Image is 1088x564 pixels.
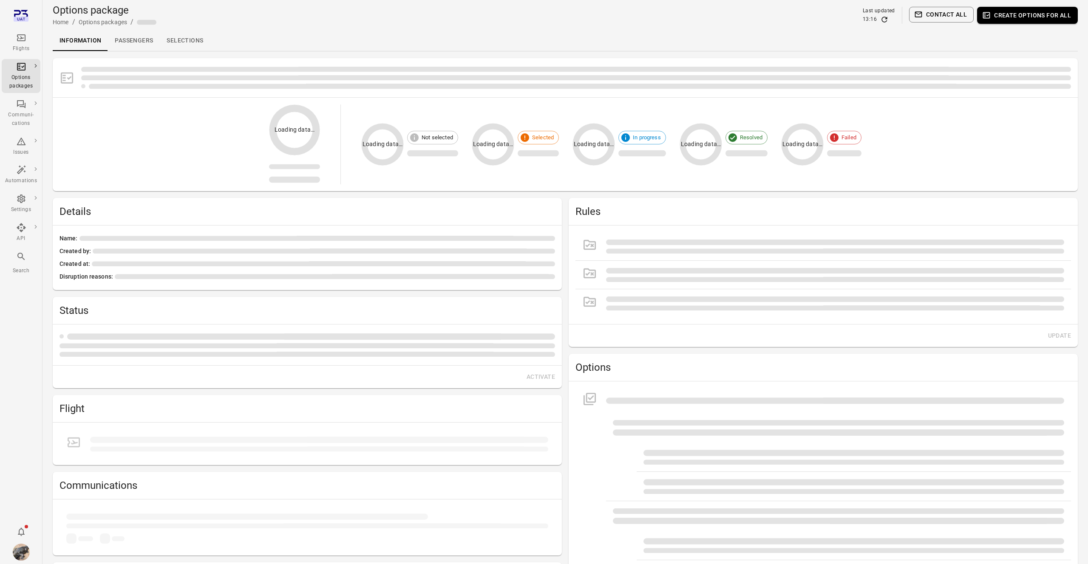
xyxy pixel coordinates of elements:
a: Options packages [79,19,127,25]
button: Refresh data [880,15,889,24]
a: Communi-cations [2,96,40,130]
div: Flights [5,45,37,53]
span: Created by [59,247,93,256]
div: Last updated [863,7,895,15]
button: Contact all [909,7,974,23]
div: Communi-cations [5,111,37,128]
text: Loading data… [275,126,314,133]
button: Notifications [13,523,30,540]
a: Passengers [108,31,160,51]
span: Created at [59,259,92,269]
span: In progress [628,133,666,142]
span: Failed [837,133,861,142]
a: Settings [2,191,40,217]
div: Local navigation [53,31,1078,51]
h2: Rules [575,205,1071,218]
span: Resolved [735,133,767,142]
text: Loading data… [473,141,513,147]
div: Automations [5,177,37,185]
h1: Options package [53,3,156,17]
nav: Breadcrumbs [53,17,156,27]
h2: Flight [59,402,555,415]
a: Options packages [2,59,40,93]
span: Disruption reasons [59,272,115,282]
div: Search [5,267,37,275]
div: Issues [5,148,37,157]
h2: Communications [59,479,555,492]
span: Name [59,234,79,243]
text: Loading data… [782,141,822,147]
a: Flights [2,30,40,56]
li: / [72,17,75,27]
span: Selected [527,133,558,142]
a: Automations [2,162,40,188]
h2: Options [575,361,1071,374]
h2: Status [59,304,555,317]
a: Issues [2,134,40,159]
div: Options packages [5,73,37,90]
li: / [130,17,133,27]
button: Create options for all [977,7,1078,24]
a: Selections [160,31,210,51]
text: Loading data… [363,141,402,147]
div: API [5,234,37,243]
text: Loading data… [574,141,614,147]
h2: Details [59,205,555,218]
a: API [2,220,40,245]
button: Daníel Benediktsson [9,540,33,564]
button: Search [2,249,40,277]
text: Loading data… [681,141,721,147]
div: Settings [5,206,37,214]
a: Home [53,19,69,25]
span: Not selected [417,133,458,142]
a: Information [53,31,108,51]
img: images [13,544,30,561]
div: 13:16 [863,15,877,24]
